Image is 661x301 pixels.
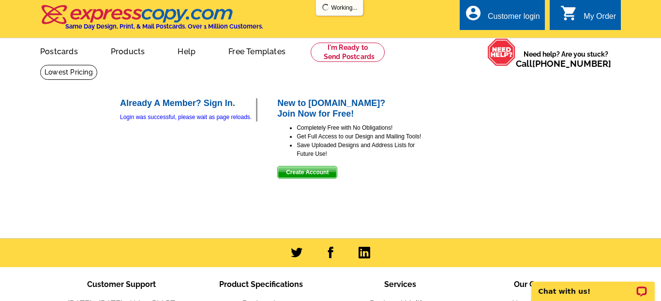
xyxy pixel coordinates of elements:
[278,166,337,178] span: Create Account
[162,39,211,62] a: Help
[120,98,256,109] h2: Already A Member? Sign In.
[516,59,611,69] span: Call
[322,3,330,11] img: loading...
[40,12,263,30] a: Same Day Design, Print, & Mail Postcards. Over 1 Million Customers.
[277,166,337,179] button: Create Account
[65,23,263,30] h4: Same Day Design, Print, & Mail Postcards. Over 1 Million Customers.
[120,113,256,121] div: Login was successful, please wait as page reloads.
[525,271,661,301] iframe: LiveChat chat widget
[465,11,540,23] a: account_circle Customer login
[297,132,422,141] li: Get Full Access to our Design and Mailing Tools!
[488,12,540,26] div: Customer login
[560,11,616,23] a: shopping_cart My Order
[465,4,482,22] i: account_circle
[297,123,422,132] li: Completely Free with No Obligations!
[25,39,93,62] a: Postcards
[87,280,156,289] span: Customer Support
[516,49,616,69] span: Need help? Are you stuck?
[297,141,422,158] li: Save Uploaded Designs and Address Lists for Future Use!
[584,12,616,26] div: My Order
[219,280,303,289] span: Product Specifications
[277,98,422,119] h2: New to [DOMAIN_NAME]? Join Now for Free!
[560,4,578,22] i: shopping_cart
[532,59,611,69] a: [PHONE_NUMBER]
[95,39,161,62] a: Products
[514,280,565,289] span: Our Company
[487,38,516,66] img: help
[213,39,301,62] a: Free Templates
[384,280,416,289] span: Services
